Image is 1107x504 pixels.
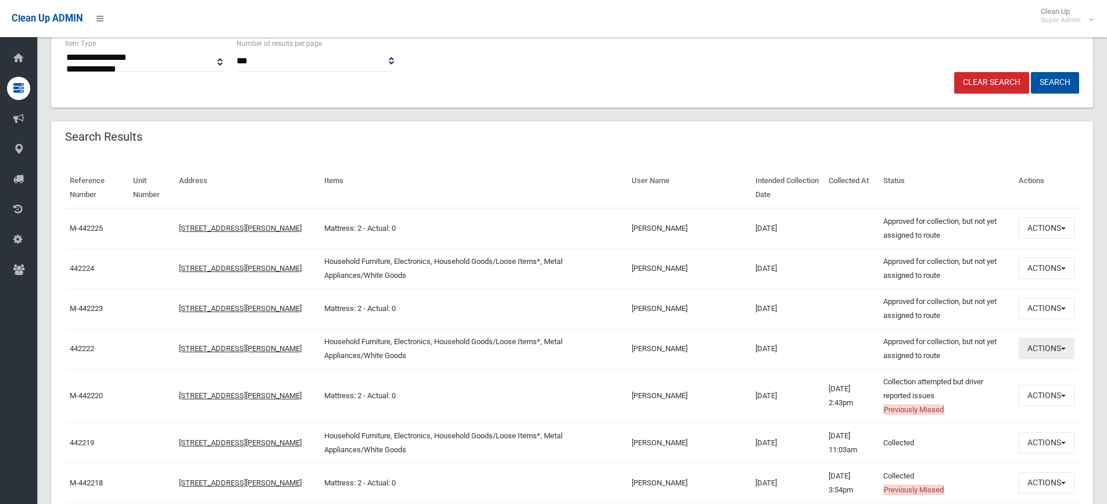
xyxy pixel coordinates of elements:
th: Address [174,168,320,208]
td: Approved for collection, but not yet assigned to route [879,288,1014,328]
th: Intended Collection Date [751,168,825,208]
a: Clear Search [954,72,1029,94]
td: [PERSON_NAME] [627,248,751,288]
a: M-442223 [70,304,103,313]
td: [DATE] 3:54pm [824,463,878,503]
a: 442222 [70,344,94,353]
td: [DATE] [751,423,825,463]
td: [PERSON_NAME] [627,328,751,369]
a: [STREET_ADDRESS][PERSON_NAME] [179,304,302,313]
td: [PERSON_NAME] [627,463,751,503]
th: Reference Number [65,168,128,208]
td: Mattress: 2 - Actual: 0 [320,208,627,249]
td: Mattress: 2 - Actual: 0 [320,369,627,423]
td: Household Furniture, Electronics, Household Goods/Loose Items*, Metal Appliances/White Goods [320,423,627,463]
td: Approved for collection, but not yet assigned to route [879,248,1014,288]
a: [STREET_ADDRESS][PERSON_NAME] [179,264,302,273]
td: Mattress: 2 - Actual: 0 [320,288,627,328]
span: Previously Missed [883,405,944,414]
a: [STREET_ADDRESS][PERSON_NAME] [179,478,302,487]
td: Approved for collection, but not yet assigned to route [879,208,1014,249]
td: [DATE] [751,463,825,503]
header: Search Results [51,126,156,148]
th: Collected At [824,168,878,208]
button: Actions [1019,385,1074,406]
th: User Name [627,168,751,208]
button: Actions [1019,298,1074,319]
td: [PERSON_NAME] [627,288,751,328]
td: [DATE] [751,288,825,328]
a: 442224 [70,264,94,273]
a: [STREET_ADDRESS][PERSON_NAME] [179,344,302,353]
td: [DATE] 2:43pm [824,369,878,423]
td: [DATE] [751,328,825,369]
td: [DATE] [751,208,825,249]
td: [DATE] [751,369,825,423]
button: Search [1031,72,1079,94]
td: [PERSON_NAME] [627,208,751,249]
a: [STREET_ADDRESS][PERSON_NAME] [179,438,302,447]
td: [DATE] 11:03am [824,423,878,463]
td: Collection attempted but driver reported issues [879,369,1014,423]
span: Previously Missed [883,485,944,495]
a: M-442220 [70,391,103,400]
td: Collected [879,423,1014,463]
label: Number of results per page [237,37,322,50]
button: Actions [1019,472,1074,494]
td: [DATE] [751,248,825,288]
button: Actions [1019,217,1074,239]
th: Status [879,168,1014,208]
td: [PERSON_NAME] [627,369,751,423]
button: Actions [1019,338,1074,359]
td: Household Furniture, Electronics, Household Goods/Loose Items*, Metal Appliances/White Goods [320,328,627,369]
span: Clean Up ADMIN [12,13,83,24]
a: 442219 [70,438,94,447]
button: Actions [1019,432,1074,453]
td: Household Furniture, Electronics, Household Goods/Loose Items*, Metal Appliances/White Goods [320,248,627,288]
th: Items [320,168,627,208]
td: [PERSON_NAME] [627,423,751,463]
a: [STREET_ADDRESS][PERSON_NAME] [179,224,302,233]
th: Unit Number [128,168,174,208]
td: Approved for collection, but not yet assigned to route [879,328,1014,369]
label: Item Type [65,37,96,50]
small: Super Admin [1041,16,1081,24]
button: Actions [1019,258,1074,279]
td: Collected [879,463,1014,503]
th: Actions [1014,168,1079,208]
a: [STREET_ADDRESS][PERSON_NAME] [179,391,302,400]
span: Clean Up [1035,7,1092,24]
td: Mattress: 2 - Actual: 0 [320,463,627,503]
a: M-442225 [70,224,103,233]
a: M-442218 [70,478,103,487]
